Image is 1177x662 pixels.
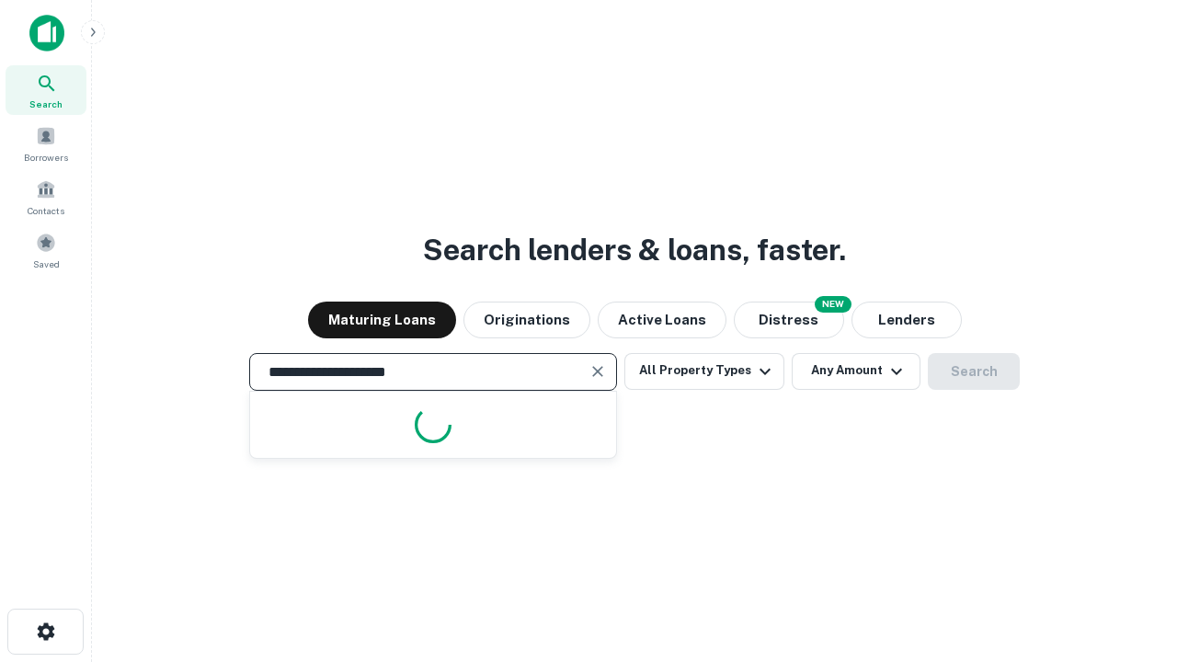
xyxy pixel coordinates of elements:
button: All Property Types [624,353,784,390]
button: Any Amount [792,353,920,390]
button: Lenders [851,302,962,338]
a: Contacts [6,172,86,222]
div: NEW [815,296,851,313]
button: Clear [585,359,611,384]
img: capitalize-icon.png [29,15,64,51]
h3: Search lenders & loans, faster. [423,228,846,272]
button: Search distressed loans with lien and other non-mortgage details. [734,302,844,338]
button: Active Loans [598,302,726,338]
a: Borrowers [6,119,86,168]
a: Search [6,65,86,115]
button: Originations [463,302,590,338]
button: Maturing Loans [308,302,456,338]
span: Borrowers [24,150,68,165]
span: Search [29,97,63,111]
a: Saved [6,225,86,275]
span: Contacts [28,203,64,218]
iframe: Chat Widget [1085,515,1177,603]
span: Saved [33,257,60,271]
